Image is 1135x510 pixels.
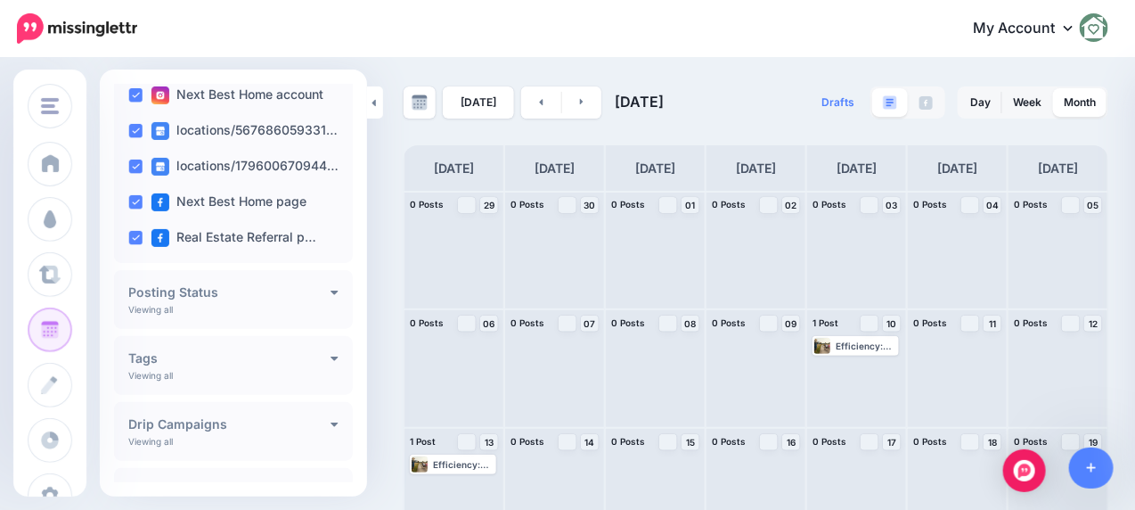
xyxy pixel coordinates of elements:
[1084,316,1102,332] a: 12
[151,229,316,247] label: Real Estate Referral p…
[410,199,444,210] span: 0 Posts
[812,436,846,447] span: 0 Posts
[410,436,436,447] span: 1 Post
[584,201,596,210] span: 30
[1089,319,1098,328] span: 12
[1084,197,1102,213] a: 05
[581,197,599,213] a: 30
[443,86,514,119] a: [DATE]
[937,158,977,179] h4: [DATE]
[887,319,897,328] span: 10
[480,316,498,332] a: 06
[821,97,854,108] span: Drafts
[883,434,901,450] a: 17
[682,434,699,450] a: 15
[510,199,544,210] span: 0 Posts
[786,201,797,210] span: 02
[984,434,1001,450] a: 18
[151,158,339,176] label: locations/179600670944…
[1038,158,1078,179] h4: [DATE]
[959,88,1001,117] a: Day
[913,436,947,447] span: 0 Posts
[812,317,838,328] span: 1 Post
[1014,436,1048,447] span: 0 Posts
[1088,201,1099,210] span: 05
[585,438,595,447] span: 14
[883,95,897,110] img: paragraph-boxed.png
[611,317,645,328] span: 0 Posts
[151,122,169,140] img: google_business-square.png
[615,93,664,111] span: [DATE]
[128,436,173,447] p: Viewing all
[712,436,746,447] span: 0 Posts
[535,158,575,179] h4: [DATE]
[17,13,137,44] img: Missinglettr
[787,438,796,447] span: 16
[812,199,846,210] span: 0 Posts
[686,438,695,447] span: 15
[686,201,696,210] span: 01
[712,317,746,328] span: 0 Posts
[984,316,1001,332] a: 11
[712,199,746,210] span: 0 Posts
[151,86,323,104] label: Next Best Home account
[682,316,699,332] a: 08
[151,193,306,211] label: Next Best Home page
[736,158,776,179] h4: [DATE]
[919,96,933,110] img: facebook-grey-square.png
[955,7,1108,51] a: My Account
[151,122,338,140] label: locations/567686059331…
[1053,88,1106,117] a: Month
[782,316,800,332] a: 09
[510,436,544,447] span: 0 Posts
[151,193,169,211] img: facebook-square.png
[883,197,901,213] a: 03
[1002,88,1052,117] a: Week
[887,438,896,447] span: 17
[151,229,169,247] img: facebook-square.png
[989,319,996,328] span: 11
[913,317,947,328] span: 0 Posts
[1089,438,1098,447] span: 19
[581,316,599,332] a: 07
[128,418,331,431] h4: Drip Campaigns
[883,316,901,332] a: 10
[811,86,865,119] a: Drafts
[510,317,544,328] span: 0 Posts
[782,197,800,213] a: 02
[581,434,599,450] a: 14
[584,319,596,328] span: 07
[986,201,999,210] span: 04
[988,438,997,447] span: 18
[913,199,947,210] span: 0 Posts
[837,158,877,179] h4: [DATE]
[412,95,428,111] img: calendar-grey-darker.png
[685,319,697,328] span: 08
[782,434,800,450] a: 16
[480,197,498,213] a: 29
[1084,434,1102,450] a: 19
[151,158,169,176] img: google_business-square.png
[886,201,898,210] span: 03
[611,436,645,447] span: 0 Posts
[484,201,494,210] span: 29
[1014,199,1048,210] span: 0 Posts
[41,98,59,114] img: menu.png
[484,319,495,328] span: 06
[1014,317,1048,328] span: 0 Posts
[410,317,444,328] span: 0 Posts
[128,304,173,315] p: Viewing all
[1003,449,1046,492] div: Open Intercom Messenger
[635,158,675,179] h4: [DATE]
[433,459,494,470] div: Efficiency: Senior care solutions must be more responsive. Read more 👉 [URL] #SeniorCare #Transpa...
[128,370,173,381] p: Viewing all
[786,319,797,328] span: 09
[611,199,645,210] span: 0 Posts
[434,158,474,179] h4: [DATE]
[984,197,1001,213] a: 04
[682,197,699,213] a: 01
[128,352,331,365] h4: Tags
[836,341,897,351] div: Efficiency: Senior care solutions must be more responsive. Read more 👉 [URL] #SeniorCare #Transpa...
[485,438,494,447] span: 13
[151,86,169,104] img: instagram-square.png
